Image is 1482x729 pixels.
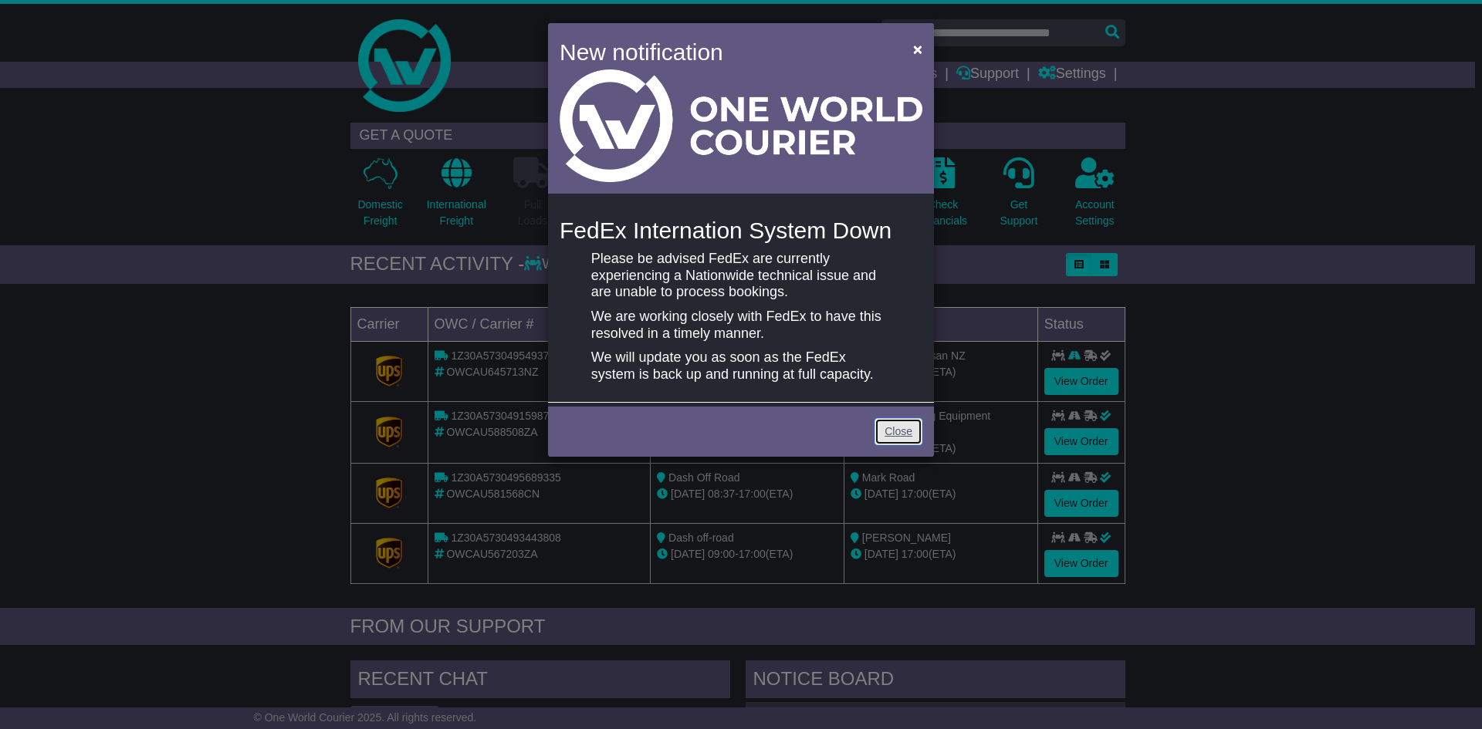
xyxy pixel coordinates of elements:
[560,218,922,243] h4: FedEx Internation System Down
[905,33,930,65] button: Close
[875,418,922,445] a: Close
[560,35,891,69] h4: New notification
[591,309,891,342] p: We are working closely with FedEx to have this resolved in a timely manner.
[591,251,891,301] p: Please be advised FedEx are currently experiencing a Nationwide technical issue and are unable to...
[560,69,922,182] img: Light
[913,40,922,58] span: ×
[591,349,891,383] p: We will update you as soon as the FedEx system is back up and running at full capacity.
